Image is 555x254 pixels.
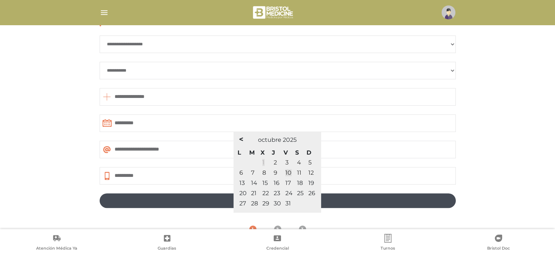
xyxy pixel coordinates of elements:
[274,190,280,197] span: 23
[261,149,265,156] span: miércoles
[274,179,280,186] span: 16
[274,225,281,233] a: 2
[274,159,277,166] a: 2
[297,190,304,197] span: 25
[308,179,314,186] span: 19
[239,135,243,144] span: <
[251,200,258,207] span: 28
[239,200,246,207] span: 27
[285,159,289,166] a: 3
[295,149,299,156] span: sábado
[308,159,311,166] a: 5
[276,226,279,233] span: 2
[285,169,292,176] a: 10
[239,190,247,197] span: 20
[100,8,109,17] img: Cober_menu-lines-white.svg
[262,190,269,197] span: 22
[262,159,265,166] a: 1
[443,234,554,253] a: Bristol Doc
[251,190,257,197] span: 21
[301,226,304,233] span: 3
[100,193,456,208] a: Siguiente
[239,169,243,176] a: 6
[299,225,306,233] a: 3
[274,169,277,176] a: 9
[222,234,333,253] a: Credencial
[266,246,289,252] span: Credencial
[36,246,77,252] span: Atención Médica Ya
[283,136,297,143] span: 2025
[308,169,313,176] a: 12
[258,136,281,143] span: octubre
[262,169,266,176] a: 8
[238,149,241,156] span: lunes
[237,134,245,145] a: <
[333,234,443,253] a: Turnos
[442,5,455,19] img: profile-placeholder.svg
[306,149,311,156] span: domingo
[381,246,395,252] span: Turnos
[158,246,176,252] span: Guardias
[262,200,269,207] span: 29
[308,190,315,197] span: 26
[285,200,291,207] span: 31
[297,159,301,166] a: 4
[274,200,281,207] span: 30
[252,4,295,21] img: bristol-medicine-blanco.png
[272,149,275,156] span: jueves
[262,179,268,186] span: 15
[252,226,254,233] span: 1
[112,234,223,253] a: Guardias
[251,179,257,186] span: 14
[251,169,254,176] a: 7
[487,246,510,252] span: Bristol Doc
[297,179,303,186] span: 18
[297,169,301,176] a: 11
[249,225,257,233] a: 1
[1,234,112,253] a: Atención Médica Ya
[284,149,288,156] span: viernes
[285,190,293,197] span: 24
[285,179,291,186] span: 17
[239,179,245,186] span: 13
[249,149,255,156] span: martes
